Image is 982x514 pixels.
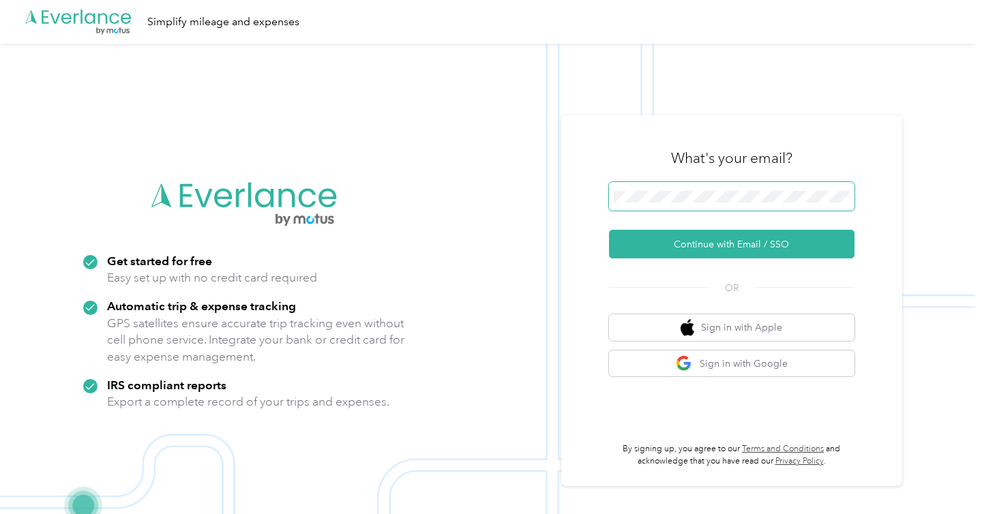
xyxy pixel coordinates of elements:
button: google logoSign in with Google [609,350,854,377]
strong: Get started for free [107,254,212,268]
div: Simplify mileage and expenses [147,14,299,31]
img: apple logo [681,319,694,336]
strong: Automatic trip & expense tracking [107,299,296,313]
a: Terms and Conditions [742,444,824,454]
p: GPS satellites ensure accurate trip tracking even without cell phone service. Integrate your bank... [107,315,405,365]
p: Easy set up with no credit card required [107,269,317,286]
a: Privacy Policy [775,456,824,466]
button: Continue with Email / SSO [609,230,854,258]
p: Export a complete record of your trips and expenses. [107,393,389,410]
h3: What's your email? [671,149,792,168]
button: apple logoSign in with Apple [609,314,854,341]
span: OR [708,281,756,295]
strong: IRS compliant reports [107,378,226,392]
img: google logo [676,355,693,372]
p: By signing up, you agree to our and acknowledge that you have read our . [609,443,854,467]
